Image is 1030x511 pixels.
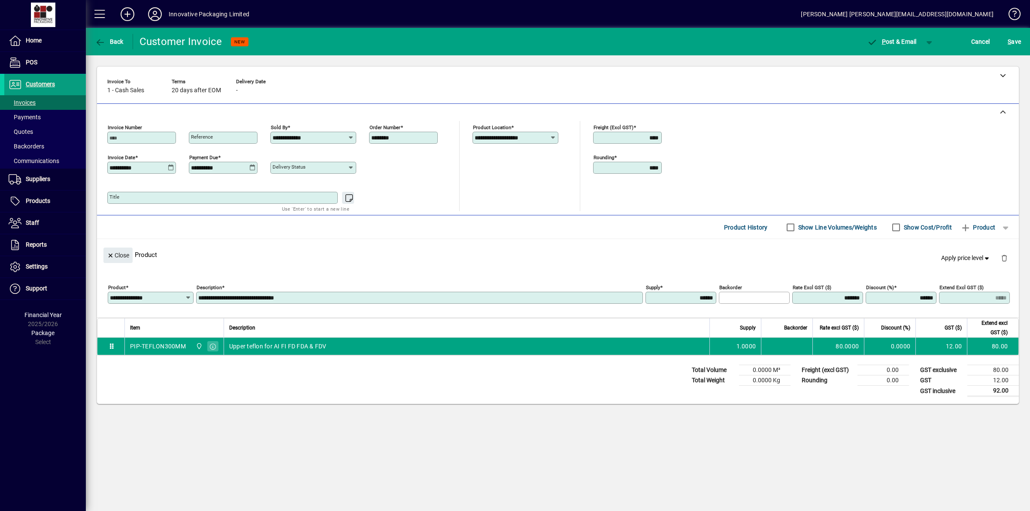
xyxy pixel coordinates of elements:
[103,248,133,263] button: Close
[724,221,768,234] span: Product History
[101,251,135,259] app-page-header-button: Close
[797,375,857,386] td: Rounding
[784,323,807,333] span: Backorder
[229,323,255,333] span: Description
[139,35,222,48] div: Customer Invoice
[4,169,86,190] a: Suppliers
[882,38,886,45] span: P
[863,34,921,49] button: Post & Email
[857,375,909,386] td: 0.00
[9,114,41,121] span: Payments
[793,284,831,290] mat-label: Rate excl GST ($)
[956,220,1000,235] button: Product
[234,39,245,45] span: NEW
[916,375,967,386] td: GST
[857,365,909,375] td: 0.00
[370,124,400,130] mat-label: Order number
[915,338,967,355] td: 12.00
[967,375,1019,386] td: 12.00
[4,110,86,124] a: Payments
[916,386,967,396] td: GST inclusive
[1008,35,1021,48] span: ave
[4,124,86,139] a: Quotes
[4,95,86,110] a: Invoices
[902,223,952,232] label: Show Cost/Profit
[236,87,238,94] span: -
[818,342,859,351] div: 80.0000
[941,254,991,263] span: Apply price level
[688,375,739,386] td: Total Weight
[86,34,133,49] app-page-header-button: Back
[4,139,86,154] a: Backorders
[271,124,288,130] mat-label: Sold by
[797,223,877,232] label: Show Line Volumes/Weights
[881,323,910,333] span: Discount (%)
[967,338,1018,355] td: 80.00
[967,365,1019,375] td: 80.00
[26,285,47,292] span: Support
[721,220,771,235] button: Product History
[4,256,86,278] a: Settings
[594,124,633,130] mat-label: Freight (excl GST)
[189,154,218,160] mat-label: Payment due
[107,87,144,94] span: 1 - Cash Sales
[26,263,48,270] span: Settings
[109,194,119,200] mat-label: Title
[971,35,990,48] span: Cancel
[4,30,86,51] a: Home
[719,284,742,290] mat-label: Backorder
[1006,34,1023,49] button: Save
[688,365,739,375] td: Total Volume
[820,323,859,333] span: Rate excl GST ($)
[9,99,36,106] span: Invoices
[4,190,86,212] a: Products
[26,59,37,66] span: POS
[194,342,203,351] span: Innovative Packaging
[967,386,1019,396] td: 92.00
[169,7,249,21] div: Innovative Packaging Limited
[108,124,142,130] mat-label: Invoice number
[26,37,42,44] span: Home
[31,330,55,336] span: Package
[26,81,55,88] span: Customers
[1002,2,1019,30] a: Knowledge Base
[172,87,221,94] span: 20 days after EOM
[4,278,86,299] a: Support
[108,154,135,160] mat-label: Invoice date
[938,251,994,266] button: Apply price level
[969,34,992,49] button: Cancel
[864,338,915,355] td: 0.0000
[994,254,1015,262] app-page-header-button: Delete
[972,318,1008,337] span: Extend excl GST ($)
[594,154,614,160] mat-label: Rounding
[273,164,306,170] mat-label: Delivery status
[4,212,86,234] a: Staff
[282,204,349,214] mat-hint: Use 'Enter' to start a new line
[473,124,511,130] mat-label: Product location
[945,323,962,333] span: GST ($)
[108,284,126,290] mat-label: Product
[866,284,894,290] mat-label: Discount (%)
[4,52,86,73] a: POS
[9,128,33,135] span: Quotes
[9,157,59,164] span: Communications
[739,365,791,375] td: 0.0000 M³
[229,342,327,351] span: Upper teflon for AI FI FD FDA & FDV
[994,248,1015,268] button: Delete
[197,284,222,290] mat-label: Description
[960,221,995,234] span: Product
[4,154,86,168] a: Communications
[107,248,129,263] span: Close
[739,375,791,386] td: 0.0000 Kg
[130,323,140,333] span: Item
[191,134,213,140] mat-label: Reference
[9,143,44,150] span: Backorders
[797,365,857,375] td: Freight (excl GST)
[130,342,186,351] div: PIP-TEFLON300MM
[26,197,50,204] span: Products
[801,7,994,21] div: [PERSON_NAME] [PERSON_NAME][EMAIL_ADDRESS][DOMAIN_NAME]
[939,284,984,290] mat-label: Extend excl GST ($)
[736,342,756,351] span: 1.0000
[4,234,86,256] a: Reports
[646,284,660,290] mat-label: Supply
